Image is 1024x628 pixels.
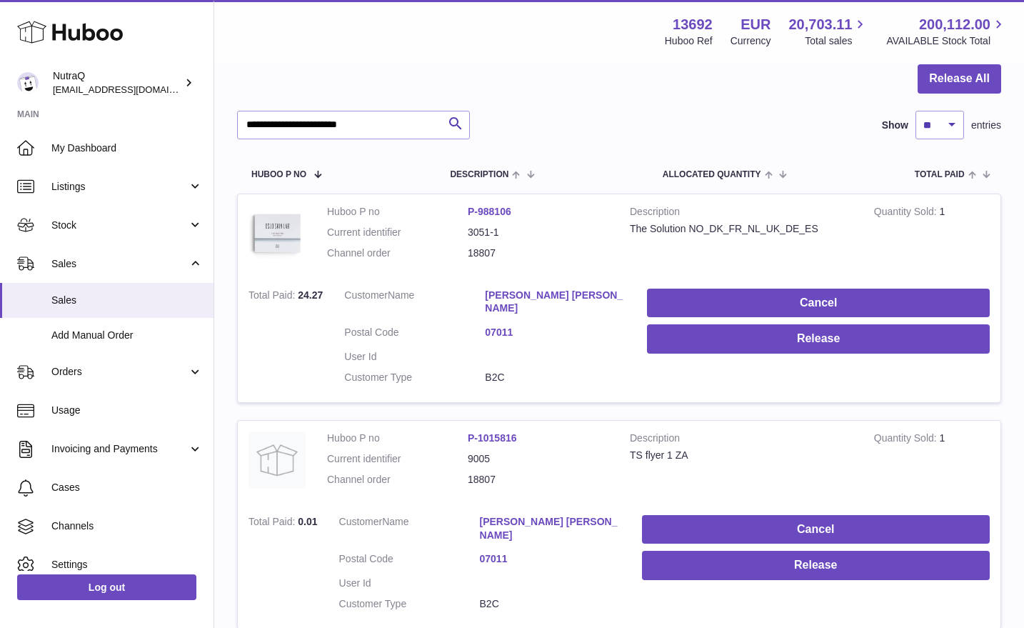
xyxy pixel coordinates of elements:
[51,442,188,456] span: Invoicing and Payments
[339,577,480,590] dt: User Id
[874,206,940,221] strong: Quantity Sold
[468,473,608,487] dd: 18807
[298,516,317,527] span: 0.01
[647,289,990,318] button: Cancel
[298,289,323,301] span: 24.27
[647,324,990,354] button: Release
[468,206,511,217] a: P-988106
[51,558,203,572] span: Settings
[915,170,965,179] span: Total paid
[468,452,608,466] dd: 9005
[450,170,508,179] span: Description
[642,551,990,580] button: Release
[51,365,188,379] span: Orders
[788,15,868,48] a: 20,703.11 Total sales
[468,246,608,260] dd: 18807
[485,326,626,339] a: 07011
[805,34,868,48] span: Total sales
[339,552,480,569] dt: Postal Code
[339,597,480,611] dt: Customer Type
[344,350,485,364] dt: User Id
[480,552,621,566] a: 07011
[251,170,306,179] span: Huboo P no
[663,170,761,179] span: ALLOCATED Quantity
[327,205,468,219] dt: Huboo P no
[327,473,468,487] dt: Channel order
[630,432,853,449] strong: Description
[971,119,1001,132] span: entries
[344,289,388,301] span: Customer
[327,432,468,445] dt: Huboo P no
[485,289,626,316] a: [PERSON_NAME] [PERSON_NAME]
[53,69,181,96] div: NutraQ
[485,371,626,384] dd: B2C
[339,515,480,546] dt: Name
[630,222,853,236] div: The Solution NO_DK_FR_NL_UK_DE_ES
[327,452,468,466] dt: Current identifier
[249,289,298,304] strong: Total Paid
[327,226,468,239] dt: Current identifier
[51,219,188,232] span: Stock
[17,574,196,600] a: Log out
[344,289,485,319] dt: Name
[249,432,306,489] img: no-photo.jpg
[53,84,210,95] span: [EMAIL_ADDRESS][DOMAIN_NAME]
[886,15,1007,48] a: 200,112.00 AVAILABLE Stock Total
[886,34,1007,48] span: AVAILABLE Stock Total
[468,432,517,444] a: P-1015816
[51,141,203,155] span: My Dashboard
[788,15,852,34] span: 20,703.11
[327,246,468,260] dt: Channel order
[874,432,940,447] strong: Quantity Sold
[630,449,853,462] div: TS flyer 1 ZA
[344,326,485,343] dt: Postal Code
[51,294,203,307] span: Sales
[480,597,621,611] dd: B2C
[731,34,771,48] div: Currency
[673,15,713,34] strong: 13692
[51,481,203,494] span: Cases
[344,371,485,384] dt: Customer Type
[630,205,853,222] strong: Description
[51,519,203,533] span: Channels
[882,119,908,132] label: Show
[249,205,306,262] img: 136921728478892.jpg
[51,180,188,194] span: Listings
[468,226,608,239] dd: 3051-1
[51,257,188,271] span: Sales
[918,64,1001,94] button: Release All
[249,516,298,531] strong: Total Paid
[642,515,990,544] button: Cancel
[17,72,39,94] img: log@nutraq.com
[919,15,990,34] span: 200,112.00
[339,516,383,527] span: Customer
[480,515,621,542] a: [PERSON_NAME] [PERSON_NAME]
[863,194,1000,278] td: 1
[863,421,1000,504] td: 1
[665,34,713,48] div: Huboo Ref
[51,404,203,417] span: Usage
[741,15,770,34] strong: EUR
[51,329,203,342] span: Add Manual Order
